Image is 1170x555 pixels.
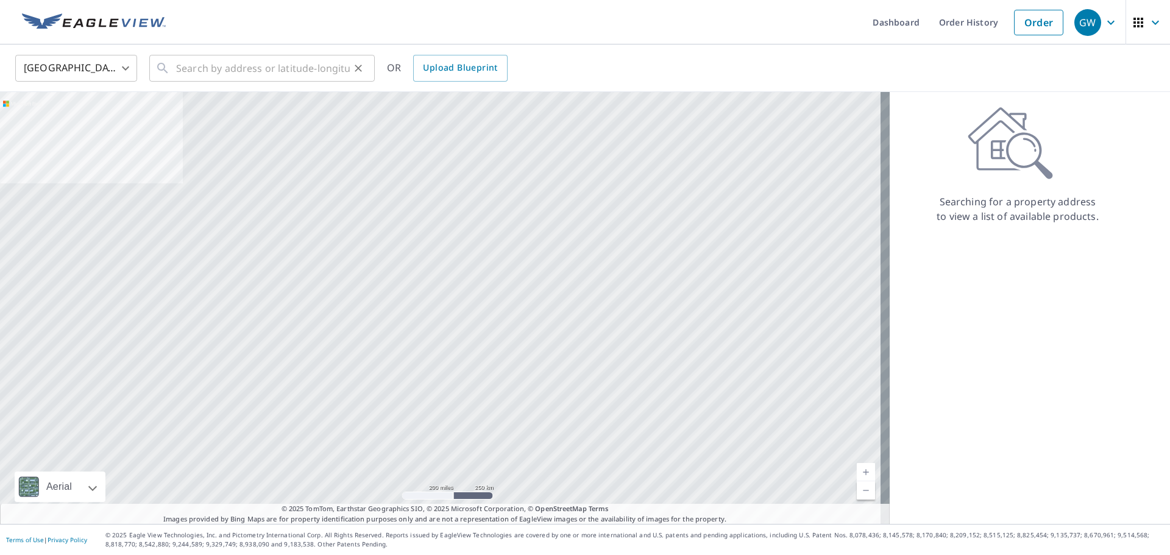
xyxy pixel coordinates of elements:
[423,60,497,76] span: Upload Blueprint
[176,51,350,85] input: Search by address or latitude-longitude
[936,194,1099,224] p: Searching for a property address to view a list of available products.
[105,531,1164,549] p: © 2025 Eagle View Technologies, Inc. and Pictometry International Corp. All Rights Reserved. Repo...
[15,51,137,85] div: [GEOGRAPHIC_DATA]
[6,536,87,543] p: |
[857,463,875,481] a: Current Level 5, Zoom In
[387,55,508,82] div: OR
[48,536,87,544] a: Privacy Policy
[589,504,609,513] a: Terms
[43,472,76,502] div: Aerial
[22,13,166,32] img: EV Logo
[15,472,105,502] div: Aerial
[1014,10,1063,35] a: Order
[535,504,586,513] a: OpenStreetMap
[6,536,44,544] a: Terms of Use
[282,504,609,514] span: © 2025 TomTom, Earthstar Geographics SIO, © 2025 Microsoft Corporation, ©
[350,60,367,77] button: Clear
[413,55,507,82] a: Upload Blueprint
[857,481,875,500] a: Current Level 5, Zoom Out
[1074,9,1101,36] div: GW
